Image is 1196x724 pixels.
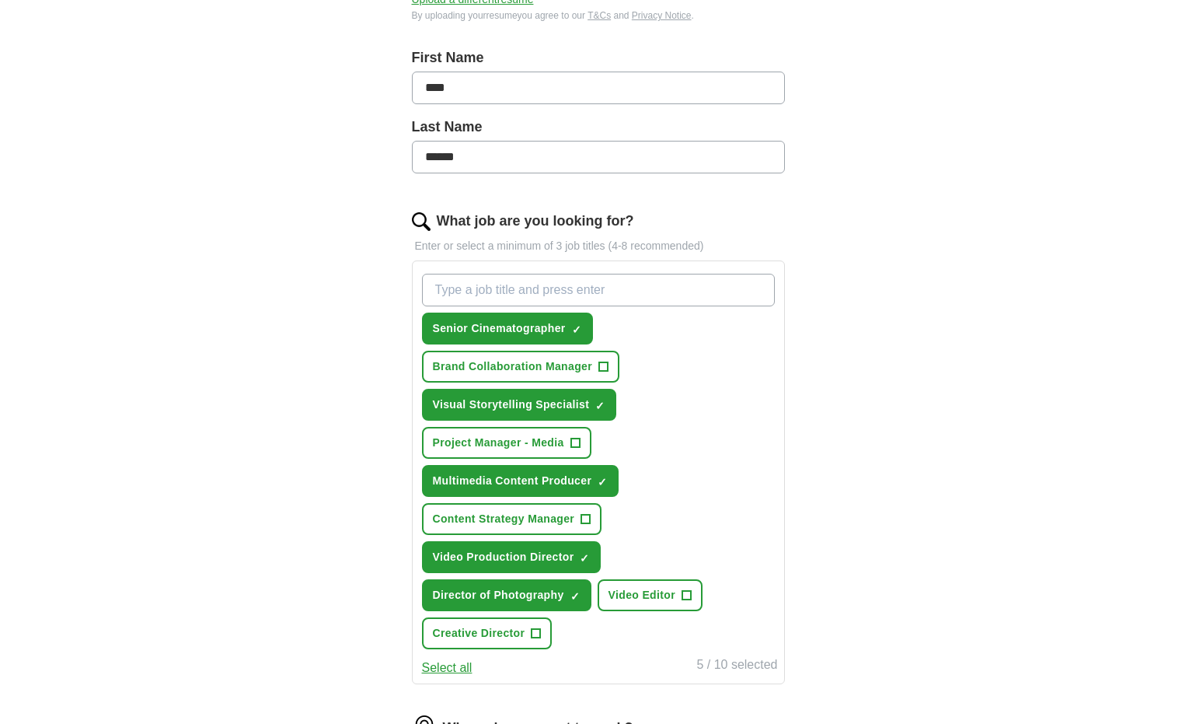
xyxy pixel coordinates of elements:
a: Privacy Notice [632,10,692,21]
a: T&Cs [588,10,611,21]
span: Content Strategy Manager [433,511,575,527]
label: Last Name [412,117,785,138]
button: Select all [422,659,472,677]
span: ✓ [595,400,605,412]
span: Multimedia Content Producer [433,473,592,489]
p: Enter or select a minimum of 3 job titles (4-8 recommended) [412,238,785,254]
button: Video Editor [598,579,703,611]
span: ✓ [598,476,607,488]
img: search.png [412,212,431,231]
div: By uploading your resume you agree to our and . [412,9,785,23]
button: Senior Cinematographer✓ [422,313,593,345]
span: ✓ [580,552,589,565]
span: ✓ [570,590,580,603]
span: Director of Photography [433,587,564,603]
button: Visual Storytelling Specialist✓ [422,389,617,421]
button: Director of Photography✓ [422,579,591,611]
span: Visual Storytelling Specialist [433,397,590,413]
span: Creative Director [433,625,525,642]
button: Project Manager - Media [422,427,591,459]
button: Multimedia Content Producer✓ [422,465,619,497]
button: Creative Director [422,617,553,649]
span: Brand Collaboration Manager [433,359,592,375]
label: What job are you looking for? [437,211,634,232]
span: Video Editor [608,587,675,603]
input: Type a job title and press enter [422,274,775,306]
span: Video Production Director [433,549,574,565]
span: ✓ [572,324,581,336]
label: First Name [412,47,785,68]
button: Content Strategy Manager [422,503,602,535]
button: Brand Collaboration Manager [422,351,619,383]
button: Video Production Director✓ [422,541,601,573]
span: Project Manager - Media [433,435,564,451]
div: 5 / 10 selected [696,656,777,677]
span: Senior Cinematographer [433,320,566,337]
